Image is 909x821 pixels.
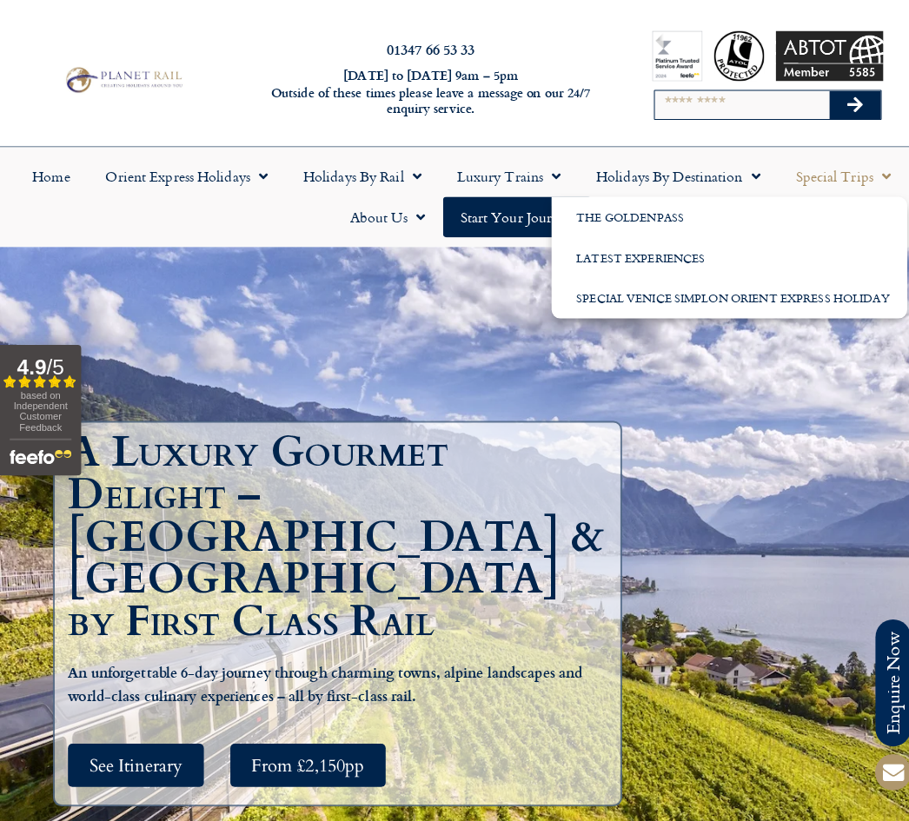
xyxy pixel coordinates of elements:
[15,154,87,194] a: Home
[433,154,570,194] a: Luxury Trains
[87,154,282,194] a: Orient Express Holidays
[282,154,433,194] a: Holidays by Rail
[570,154,766,194] a: Holidays by Destination
[543,194,893,314] ul: Special Trips
[88,743,180,765] span: See Itinerary
[248,743,359,765] span: From £2,150pp
[67,732,201,775] a: See Itinerary
[67,652,574,696] b: An unforgettable 6-day journey through charming towns, alpine landscapes and world-class culinary...
[817,89,867,117] button: Search
[543,234,893,274] a: Latest Experiences
[543,194,893,234] a: The GoldenPass
[328,194,436,234] a: About Us
[247,67,601,116] h6: [DATE] to [DATE] 9am – 5pm Outside of these times please leave a message on our 24/7 enquiry serv...
[766,154,895,194] a: Special Trips
[436,194,582,234] a: Start your Journey
[543,274,893,314] a: Special Venice Simplon Orient Express Holiday
[9,154,900,234] nav: Menu
[67,425,607,633] h1: A Luxury Gourmet Delight – [GEOGRAPHIC_DATA] & [GEOGRAPHIC_DATA] by First Class Rail
[381,38,468,58] a: 01347 66 53 33
[60,63,183,94] img: Planet Rail Train Holidays Logo
[227,732,380,775] a: From £2,150pp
